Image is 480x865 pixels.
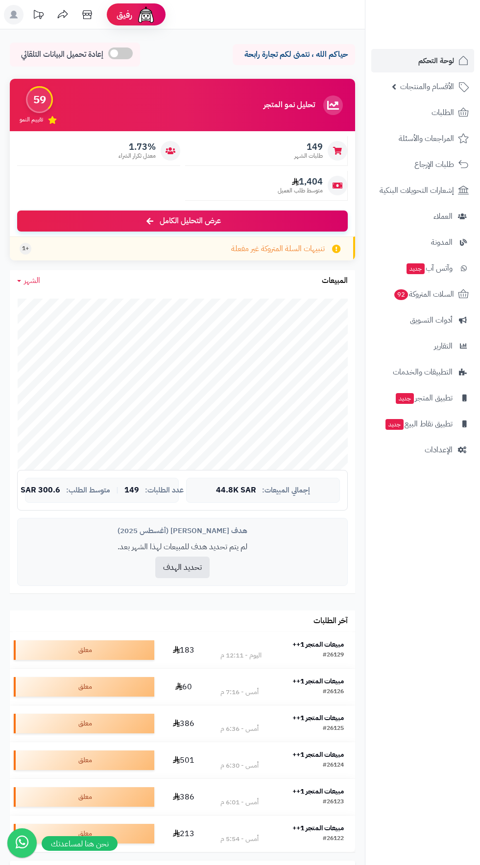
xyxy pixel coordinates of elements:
span: وآتس آب [406,261,453,275]
a: عرض التحليل الكامل [17,210,348,232]
a: وآتس آبجديد [371,257,474,280]
div: #26124 [323,761,344,771]
span: 149 [124,486,139,495]
span: | [116,487,119,494]
div: معلق [14,714,154,733]
span: لوحة التحكم [418,54,454,68]
span: 1.73% [119,141,156,152]
span: التقارير [434,339,453,353]
h3: آخر الطلبات [313,617,348,626]
a: التطبيقات والخدمات [371,360,474,384]
span: جديد [396,393,414,404]
span: جديد [385,419,404,430]
td: 183 [158,632,209,668]
strong: مبيعات المتجر 1++ [292,823,344,833]
span: رفيق [117,9,132,21]
span: متوسط طلب العميل [278,187,323,195]
h3: تحليل نمو المتجر [264,101,315,110]
p: حياكم الله ، نتمنى لكم تجارة رابحة [240,49,348,60]
div: معلق [14,787,154,807]
span: متوسط الطلب: [66,486,110,494]
a: تحديثات المنصة [26,5,50,27]
a: الشهر [17,275,40,286]
div: أمس - 6:30 م [220,761,259,771]
div: #26129 [323,651,344,660]
span: الشهر [24,275,40,286]
h3: المبيعات [322,277,348,285]
span: الطلبات [432,106,454,119]
span: المدونة [431,235,453,249]
span: معدل تكرار الشراء [119,152,156,160]
strong: مبيعات المتجر 1++ [292,713,344,723]
div: هدف [PERSON_NAME] (أغسطس 2025) [25,526,340,536]
a: الطلبات [371,101,474,124]
span: تطبيق نقاط البيع [384,417,453,431]
span: إجمالي المبيعات: [262,486,310,494]
td: 386 [158,779,209,815]
span: عدد الطلبات: [145,486,184,494]
span: العملاء [433,210,453,223]
td: 60 [158,669,209,705]
span: جديد [407,263,425,274]
span: 92 [394,289,408,300]
div: اليوم - 12:11 م [220,651,262,660]
strong: مبيعات المتجر 1++ [292,639,344,650]
span: المراجعات والأسئلة [399,132,454,145]
span: إعادة تحميل البيانات التلقائي [21,49,103,60]
span: تطبيق المتجر [395,391,453,405]
a: تطبيق نقاط البيعجديد [371,412,474,436]
td: 501 [158,742,209,778]
p: لم يتم تحديد هدف للمبيعات لهذا الشهر بعد. [25,541,340,553]
a: تطبيق المتجرجديد [371,386,474,410]
button: تحديد الهدف [155,557,210,578]
div: أمس - 7:16 م [220,687,259,697]
div: معلق [14,677,154,697]
span: 300.6 SAR [21,486,60,495]
span: طلبات الإرجاع [414,158,454,171]
span: عرض التحليل الكامل [160,215,221,227]
span: +1 [22,244,29,253]
a: السلات المتروكة92 [371,282,474,306]
div: أمس - 6:36 م [220,724,259,734]
span: 1,404 [278,176,323,187]
span: السلات المتروكة [393,287,454,301]
a: إشعارات التحويلات البنكية [371,179,474,202]
div: #26125 [323,724,344,734]
div: أمس - 5:54 م [220,834,259,844]
a: الإعدادات [371,438,474,462]
a: المراجعات والأسئلة [371,127,474,150]
div: معلق [14,824,154,843]
div: #26123 [323,797,344,807]
a: المدونة [371,231,474,254]
div: #26122 [323,834,344,844]
td: 386 [158,705,209,742]
strong: مبيعات المتجر 1++ [292,749,344,760]
strong: مبيعات المتجر 1++ [292,676,344,686]
span: تقييم النمو [20,116,43,124]
div: معلق [14,750,154,770]
span: طلبات الشهر [294,152,323,160]
span: 44.8K SAR [216,486,256,495]
span: أدوات التسويق [410,313,453,327]
span: الأقسام والمنتجات [400,80,454,94]
a: أدوات التسويق [371,308,474,332]
span: الإعدادات [425,443,453,457]
img: ai-face.png [136,5,156,24]
span: 149 [294,141,323,152]
a: طلبات الإرجاع [371,153,474,176]
span: تنبيهات السلة المتروكة غير مفعلة [231,243,325,255]
span: التطبيقات والخدمات [393,365,453,379]
a: العملاء [371,205,474,228]
td: 213 [158,816,209,852]
a: التقارير [371,334,474,358]
strong: مبيعات المتجر 1++ [292,786,344,796]
div: معلق [14,640,154,660]
div: أمس - 6:01 م [220,797,259,807]
span: إشعارات التحويلات البنكية [380,184,454,197]
div: #26126 [323,687,344,697]
a: لوحة التحكم [371,49,474,72]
